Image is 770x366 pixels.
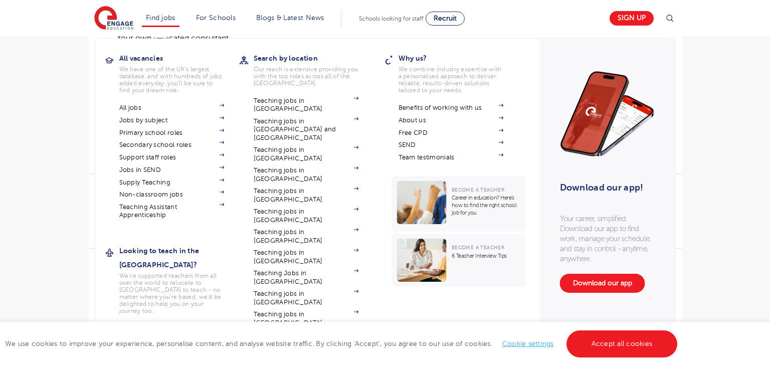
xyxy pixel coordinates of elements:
a: Teaching jobs in [GEOGRAPHIC_DATA] [254,228,359,245]
a: Jobs by subject [119,116,225,124]
a: Teaching jobs in [GEOGRAPHIC_DATA] [254,146,359,162]
a: Accept all cookies [566,330,678,357]
a: All vacanciesWe have one of the UK's largest database. and with hundreds of jobs added everyday. ... [119,51,240,94]
p: 6 Teacher Interview Tips [452,252,521,260]
span: Recruit [434,15,457,22]
a: Recruit [426,12,465,26]
a: Become a TeacherCareer in education? Here’s how to find the right school job for you [392,176,529,232]
a: SEND [399,141,504,149]
a: Teaching Assistant Apprenticeship [119,203,225,220]
p: Your career, simplified. Download our app to find work, manage your schedule, and stay in control... [560,214,655,264]
img: Engage Education [94,6,133,31]
a: Supply Teaching [119,178,225,187]
a: Teaching jobs in [GEOGRAPHIC_DATA] [254,290,359,306]
h3: Why us? [399,51,519,65]
p: We combine industry expertise with a personalised approach to deliver reliable, results-driven so... [399,66,504,94]
a: Find jobs [146,14,175,22]
a: Download our app [560,274,645,293]
a: Teaching jobs in [GEOGRAPHIC_DATA] [254,249,359,265]
p: Our reach is extensive providing you with the top roles across all of the [GEOGRAPHIC_DATA] [254,66,359,87]
a: Looking to teach in the [GEOGRAPHIC_DATA]?We've supported teachers from all over the world to rel... [119,244,240,314]
a: Why us?We combine industry expertise with a personalised approach to deliver reliable, results-dr... [399,51,519,94]
p: We've supported teachers from all over the world to relocate to [GEOGRAPHIC_DATA] to teach - no m... [119,272,225,314]
a: All jobs [119,104,225,112]
p: Career in education? Here’s how to find the right school job for you [452,194,521,217]
a: Team testimonials [399,153,504,161]
a: Teaching jobs in [GEOGRAPHIC_DATA] and [GEOGRAPHIC_DATA] [254,117,359,142]
a: Blogs & Latest News [256,14,324,22]
span: Schools looking for staff [359,15,424,22]
a: Search by locationOur reach is extensive providing you with the top roles across all of the [GEOG... [254,51,374,87]
span: We use cookies to improve your experience, personalise content, and analyse website traffic. By c... [5,340,680,347]
a: Jobs in SEND [119,166,225,174]
a: Teaching Jobs in [GEOGRAPHIC_DATA] [254,269,359,286]
a: Teaching jobs in [GEOGRAPHIC_DATA] [254,310,359,327]
a: Sign up [610,11,654,26]
a: Teaching jobs in [GEOGRAPHIC_DATA] [254,166,359,183]
a: Become a Teacher6 Teacher Interview Tips [392,234,529,287]
a: Primary school roles [119,129,225,137]
a: Benefits of working with us [399,104,504,112]
h3: Download our app! [560,176,651,199]
span: Become a Teacher [452,245,504,250]
h3: All vacancies [119,51,240,65]
a: Teaching jobs in [GEOGRAPHIC_DATA] [254,208,359,224]
a: Non-classroom jobs [119,191,225,199]
a: Free CPD [399,129,504,137]
h3: Looking to teach in the [GEOGRAPHIC_DATA]? [119,244,240,272]
h3: Search by location [254,51,374,65]
a: Teaching jobs in [GEOGRAPHIC_DATA] [254,187,359,204]
a: Cookie settings [502,340,554,347]
a: For Schools [196,14,236,22]
a: Support staff roles [119,153,225,161]
a: Teaching jobs in [GEOGRAPHIC_DATA] [254,97,359,113]
a: About us [399,116,504,124]
span: Become a Teacher [452,187,504,193]
p: We have one of the UK's largest database. and with hundreds of jobs added everyday. you'll be sur... [119,66,225,94]
a: Secondary school roles [119,141,225,149]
